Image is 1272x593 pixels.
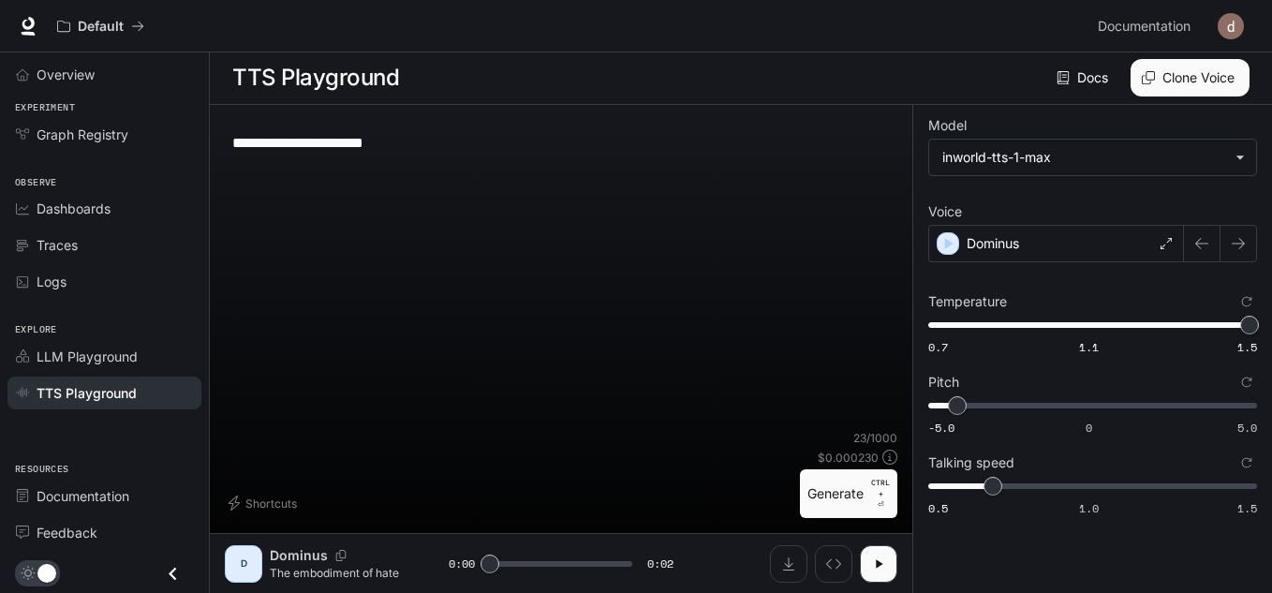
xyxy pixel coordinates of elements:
button: Download audio [770,545,807,583]
button: Reset to default [1236,372,1257,393]
p: Pitch [928,376,959,389]
p: Voice [928,205,962,218]
button: GenerateCTRL +⏎ [800,469,897,518]
span: -5.0 [928,420,954,436]
span: Dark mode toggle [37,562,56,583]
button: Reset to default [1236,291,1257,312]
a: Documentation [7,480,201,512]
p: Talking speed [928,456,1014,469]
div: D [229,549,259,579]
h1: TTS Playground [232,59,399,96]
span: 0 [1086,420,1092,436]
div: inworld-tts-1-max [929,140,1256,175]
button: Copy Voice ID [328,550,354,561]
img: User avatar [1218,13,1244,39]
span: Documentation [37,486,129,506]
div: inworld-tts-1-max [942,148,1226,167]
p: Temperature [928,295,1007,308]
a: Docs [1053,59,1116,96]
span: 1.5 [1237,339,1257,355]
span: 1.0 [1079,500,1099,516]
p: Default [78,19,124,35]
p: Dominus [967,234,1019,253]
span: LLM Playground [37,347,138,366]
span: Documentation [1098,15,1191,38]
a: Logs [7,265,201,298]
span: Dashboards [37,199,111,218]
a: Documentation [1090,7,1205,45]
p: CTRL + [871,477,890,499]
button: Shortcuts [225,488,304,518]
button: All workspaces [49,7,153,45]
span: Logs [37,272,67,291]
span: 0:00 [449,555,475,573]
button: User avatar [1212,7,1250,45]
a: Traces [7,229,201,261]
a: Feedback [7,516,201,549]
span: 0.7 [928,339,948,355]
span: 0.5 [928,500,948,516]
a: TTS Playground [7,377,201,409]
button: Clone Voice [1131,59,1250,96]
p: Dominus [270,546,328,565]
span: Overview [37,65,95,84]
a: Overview [7,58,201,91]
span: Graph Registry [37,125,128,144]
a: LLM Playground [7,340,201,373]
p: ⏎ [871,477,890,511]
span: 0:02 [647,555,673,573]
p: Model [928,119,967,132]
button: Close drawer [152,555,194,593]
span: 1.5 [1237,500,1257,516]
a: Graph Registry [7,118,201,151]
p: The embodiment of hate [270,565,404,581]
button: Inspect [815,545,852,583]
span: TTS Playground [37,383,137,403]
button: Reset to default [1236,452,1257,473]
span: 5.0 [1237,420,1257,436]
span: Feedback [37,523,97,542]
span: 1.1 [1079,339,1099,355]
a: Dashboards [7,192,201,225]
span: Traces [37,235,78,255]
